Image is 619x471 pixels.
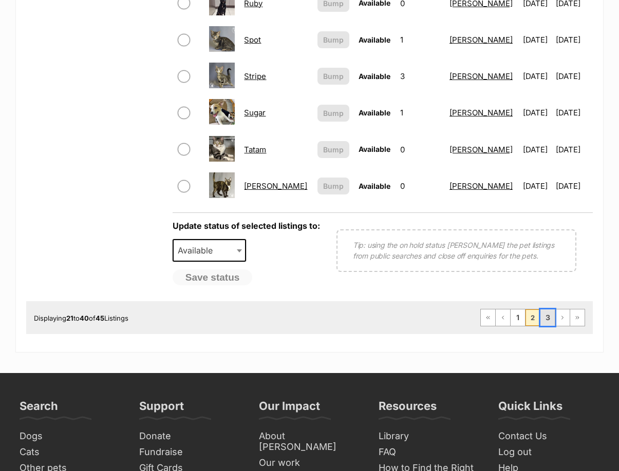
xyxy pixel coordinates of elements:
td: [DATE] [519,132,555,167]
a: Donate [135,428,245,444]
td: [DATE] [556,58,592,94]
a: Next page [555,309,570,326]
h3: Support [139,399,184,419]
span: Available [359,72,390,81]
span: Bump [323,34,344,45]
h3: Quick Links [498,399,562,419]
td: [DATE] [556,132,592,167]
a: Sugar [244,108,266,117]
a: Spot [244,35,261,45]
td: [DATE] [519,22,555,57]
a: Contact Us [494,428,604,444]
label: Update status of selected listings to: [173,221,320,231]
td: 1 [396,22,444,57]
td: [DATE] [519,58,555,94]
a: Log out [494,444,604,460]
h3: Our Impact [259,399,320,419]
td: 1 [396,95,444,130]
nav: Pagination [480,309,585,326]
td: [DATE] [556,95,592,130]
a: [PERSON_NAME] [449,35,513,45]
a: Dogs [15,428,125,444]
a: Library [374,428,484,444]
span: Displaying to of Listings [34,314,128,322]
img: Stripe [209,63,235,88]
a: Our work [255,455,364,471]
a: [PERSON_NAME] [449,181,513,191]
button: Bump [317,178,349,194]
a: [PERSON_NAME] [449,145,513,154]
button: Bump [317,141,349,158]
button: Bump [317,105,349,122]
span: Bump [323,71,344,82]
button: Bump [317,31,349,48]
span: Page 2 [526,309,540,326]
a: Last page [570,309,585,326]
a: Previous page [496,309,510,326]
span: Available [173,239,247,262]
td: [DATE] [519,168,555,204]
td: 0 [396,168,444,204]
td: [DATE] [519,95,555,130]
span: Available [174,243,223,258]
a: FAQ [374,444,484,460]
img: Thelma [209,172,235,198]
a: Page 1 [511,309,525,326]
span: Available [359,182,390,190]
strong: 21 [66,314,73,322]
strong: 40 [80,314,89,322]
td: [DATE] [556,168,592,204]
a: Stripe [244,71,266,81]
h3: Search [20,399,58,419]
td: [DATE] [556,22,592,57]
a: Tatam [244,145,266,154]
a: About [PERSON_NAME] [255,428,364,455]
p: Tip: using the on hold status [PERSON_NAME] the pet listings from public searches and close off e... [353,240,560,261]
a: Fundraise [135,444,245,460]
a: Cats [15,444,125,460]
span: Available [359,108,390,117]
strong: 45 [96,314,104,322]
span: Bump [323,108,344,119]
a: Page 3 [540,309,555,326]
span: Bump [323,181,344,191]
span: Available [359,145,390,153]
td: 0 [396,132,444,167]
button: Bump [317,68,349,85]
span: Bump [323,144,344,155]
img: Spot [209,26,235,52]
a: [PERSON_NAME] [449,108,513,117]
button: Save status [173,269,253,286]
td: 3 [396,58,444,94]
h3: Resources [379,399,437,419]
a: [PERSON_NAME] [449,71,513,81]
a: First page [481,309,495,326]
a: [PERSON_NAME] [244,181,307,191]
span: Available [359,35,390,44]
